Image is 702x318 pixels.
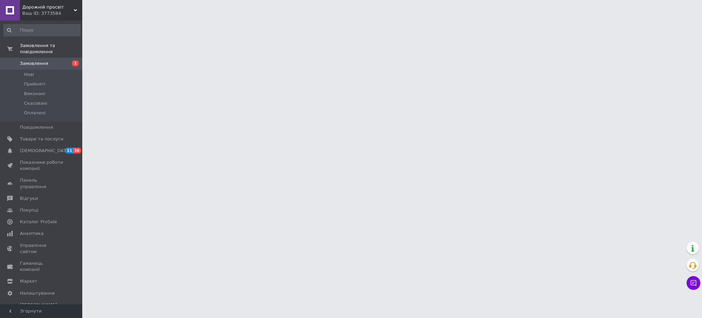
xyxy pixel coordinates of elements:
[20,278,37,284] span: Маркет
[65,148,73,154] span: 11
[24,91,45,97] span: Виконані
[687,276,700,290] button: Чат з покупцем
[20,195,38,202] span: Відгуки
[24,110,46,116] span: Оплачені
[20,242,63,255] span: Управління сайтом
[3,24,81,36] input: Пошук
[20,136,63,142] span: Товари та послуги
[24,100,47,106] span: Скасовані
[72,60,79,66] span: 1
[20,60,48,67] span: Замовлення
[20,290,55,296] span: Налаштування
[22,10,82,16] div: Ваш ID: 3773584
[20,260,63,273] span: Гаманець компанії
[20,148,71,154] span: [DEMOGRAPHIC_DATA]
[20,159,63,172] span: Показники роботи компанії
[22,4,74,10] span: Дорожній просвіт
[20,230,44,237] span: Аналітика
[20,219,57,225] span: Каталог ProSale
[24,71,34,78] span: Нові
[24,81,45,87] span: Прийняті
[20,177,63,190] span: Панель управління
[20,43,82,55] span: Замовлення та повідомлення
[20,124,53,130] span: Повідомлення
[20,207,38,213] span: Покупці
[73,148,81,154] span: 36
